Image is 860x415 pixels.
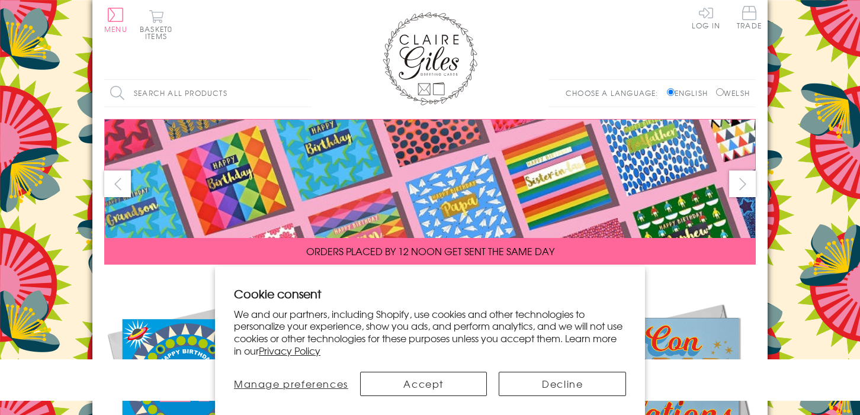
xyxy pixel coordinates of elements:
button: Accept [360,372,487,396]
button: Decline [499,372,626,396]
label: English [667,88,714,98]
a: Privacy Policy [259,343,320,358]
a: Trade [737,6,762,31]
span: Trade [737,6,762,29]
button: next [729,170,756,197]
p: We and our partners, including Shopify, use cookies and other technologies to personalize your ex... [234,308,626,357]
button: prev [104,170,131,197]
button: Basket0 items [140,9,172,40]
input: English [667,88,675,96]
input: Welsh [716,88,724,96]
div: Carousel Pagination [104,274,756,292]
button: Menu [104,8,127,33]
span: 0 items [145,24,172,41]
h2: Cookie consent [234,285,626,302]
button: Manage preferences [234,372,348,396]
label: Welsh [716,88,750,98]
span: ORDERS PLACED BY 12 NOON GET SENT THE SAME DAY [306,244,554,258]
span: Manage preferences [234,377,348,391]
input: Search all products [104,80,312,107]
img: Claire Giles Greetings Cards [383,12,477,105]
a: Log In [692,6,720,29]
input: Search [300,80,312,107]
p: Choose a language: [566,88,665,98]
span: Menu [104,24,127,34]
